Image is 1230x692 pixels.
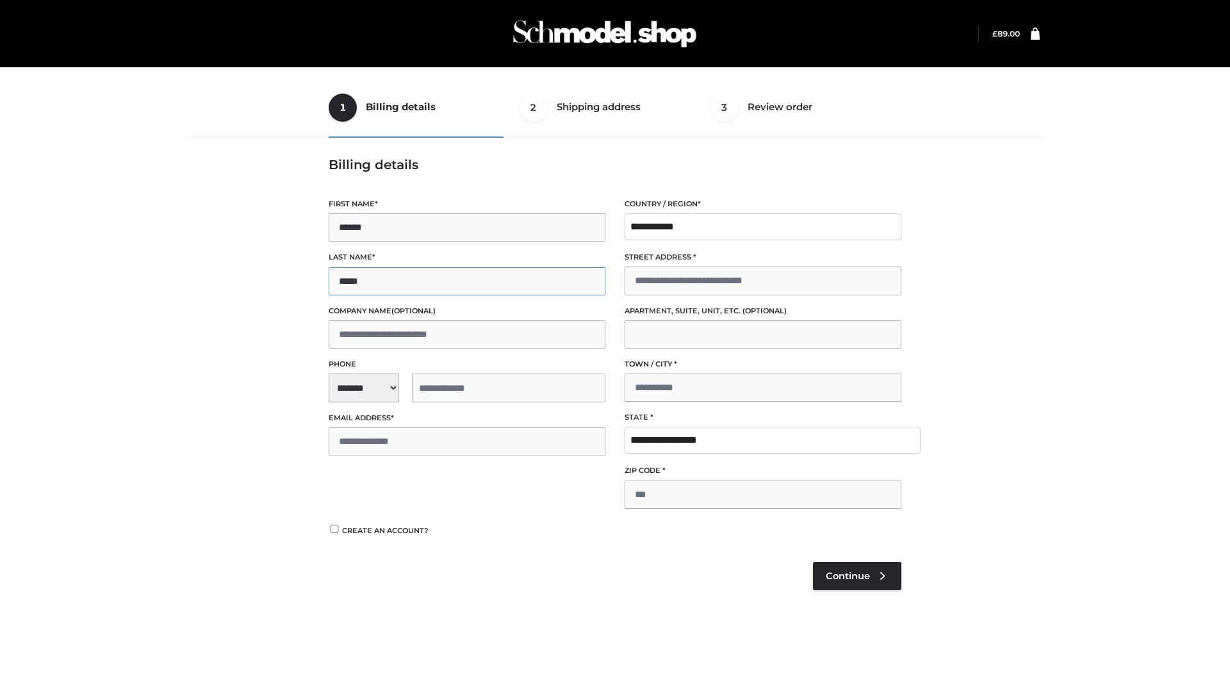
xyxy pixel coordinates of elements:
label: Phone [329,358,605,370]
span: £ [992,29,997,38]
a: Continue [813,562,901,590]
label: First name [329,198,605,210]
label: Last name [329,251,605,263]
label: Company name [329,305,605,317]
bdi: 89.00 [992,29,1020,38]
span: Create an account? [342,526,429,535]
span: (optional) [391,306,436,315]
a: £89.00 [992,29,1020,38]
label: Apartment, suite, unit, etc. [625,305,901,317]
span: Continue [826,570,870,582]
h3: Billing details [329,157,901,172]
img: Schmodel Admin 964 [509,8,701,59]
label: State [625,411,901,424]
label: Email address [329,412,605,424]
input: Create an account? [329,525,340,533]
label: Street address [625,251,901,263]
label: Country / Region [625,198,901,210]
label: Town / City [625,358,901,370]
label: ZIP Code [625,465,901,477]
span: (optional) [742,306,787,315]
